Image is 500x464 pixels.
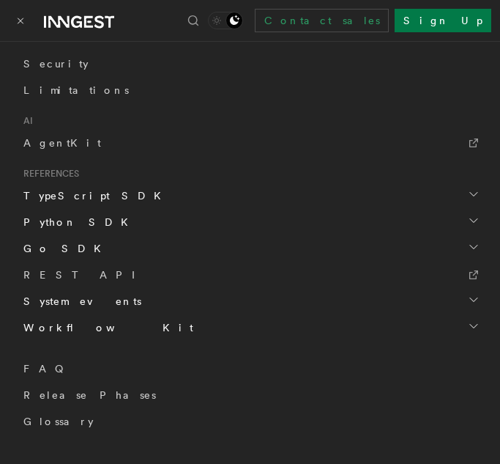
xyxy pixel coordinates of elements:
span: AI [18,115,33,127]
span: Release Phases [23,389,156,401]
span: TypeScript SDK [18,188,170,203]
button: Toggle dark mode [208,12,243,29]
span: Python SDK [18,215,137,229]
a: Sign Up [395,9,491,32]
button: Go SDK [18,235,482,262]
span: AgentKit [23,137,101,149]
span: REST API [23,269,148,281]
span: Security [23,58,89,70]
a: Security [18,51,482,77]
a: Contact sales [255,9,389,32]
button: Find something... [184,12,202,29]
a: FAQ [18,356,482,382]
a: AgentKit [18,130,482,156]
a: REST API [18,262,482,288]
a: Limitations [18,77,482,103]
span: Limitations [23,84,129,96]
button: Python SDK [18,209,482,235]
span: FAQ [23,363,71,375]
span: System events [18,294,141,309]
button: Workflow Kit [18,314,482,341]
a: Glossary [18,408,482,435]
button: TypeScript SDK [18,183,482,209]
span: References [18,168,79,180]
a: Release Phases [18,382,482,408]
button: System events [18,288,482,314]
span: Glossary [23,416,94,427]
span: Workflow Kit [18,320,193,335]
span: Go SDK [18,241,110,256]
button: Toggle navigation [12,12,29,29]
